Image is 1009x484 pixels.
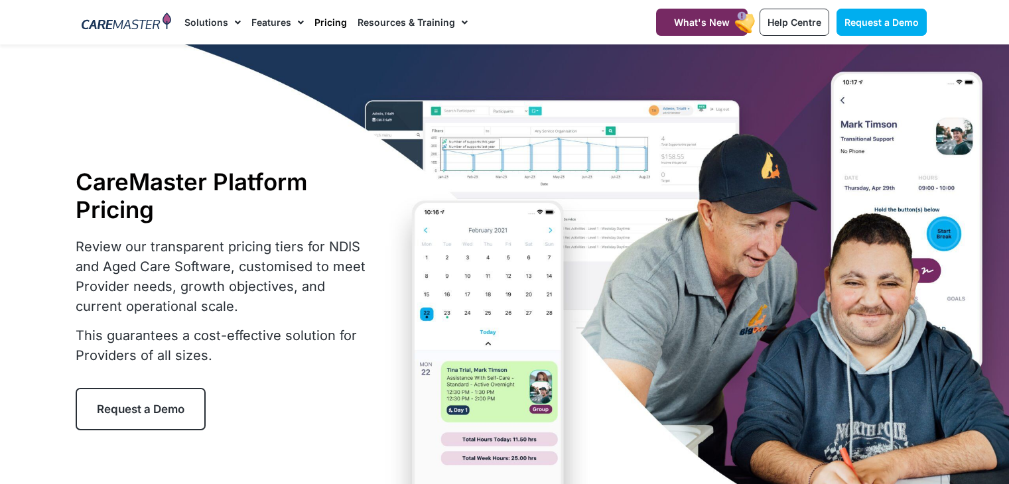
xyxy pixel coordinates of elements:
[76,168,374,223] h1: CareMaster Platform Pricing
[76,388,206,430] a: Request a Demo
[82,13,171,32] img: CareMaster Logo
[656,9,748,36] a: What's New
[837,9,927,36] a: Request a Demo
[674,17,730,28] span: What's New
[760,9,829,36] a: Help Centre
[76,326,374,365] p: This guarantees a cost-effective solution for Providers of all sizes.
[97,402,184,416] span: Request a Demo
[76,237,374,316] p: Review our transparent pricing tiers for NDIS and Aged Care Software, customised to meet Provider...
[844,17,919,28] span: Request a Demo
[768,17,821,28] span: Help Centre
